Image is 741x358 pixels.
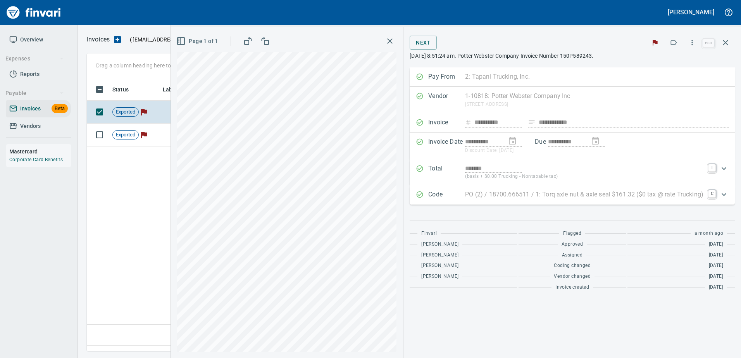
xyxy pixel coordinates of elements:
span: a month ago [694,230,723,238]
span: [PERSON_NAME] [421,273,458,281]
button: Next [410,36,437,50]
span: Flagged [563,230,581,238]
button: More [684,34,701,51]
span: [DATE] [709,273,723,281]
p: [DATE] 8:51:24 am. Potter Webster Company Invoice Number 150P589243. [410,52,735,60]
button: Payable [2,86,67,100]
button: Upload an Invoice [110,35,125,44]
span: Vendor changed [554,273,591,281]
span: Finvari [421,230,437,238]
div: Expand [410,159,735,185]
h5: [PERSON_NAME] [668,8,714,16]
h6: Mastercard [9,147,71,156]
a: InvoicesBeta [6,100,71,117]
span: Next [416,38,431,48]
span: Close invoice [701,33,735,52]
span: Beta [52,104,68,113]
span: Expenses [5,54,64,64]
span: Payable [5,88,64,98]
span: Exported [113,108,138,116]
span: Invoice created [555,284,589,291]
span: Coding changed [554,262,591,270]
span: Page 1 of 1 [178,36,218,46]
a: esc [703,39,714,47]
p: PO (2) / 18700.666511 / 1: Torq axle nut & axle seal $161.32 ($0 tax @ rate Trucking) [465,190,703,199]
nav: breadcrumb [87,35,110,44]
span: Approved [562,241,583,248]
span: Vendors [20,121,41,131]
a: Vendors [6,117,71,135]
span: Exported [113,131,138,139]
span: [PERSON_NAME] [421,251,458,259]
div: Expand [410,185,735,205]
span: Reports [20,69,40,79]
p: ( ) [125,36,223,43]
p: Code [428,190,465,200]
span: Invoices [20,104,41,114]
a: C [708,190,716,198]
button: Unflag [646,34,663,51]
p: Invoices [87,35,110,44]
p: Drag a column heading here to group the table [96,62,210,69]
span: Labels [163,85,180,94]
span: [DATE] [709,284,723,291]
button: Labels [665,34,682,51]
span: [PERSON_NAME] [421,262,458,270]
span: Status [112,85,129,94]
img: Finvari [5,3,63,22]
span: Flagged [139,108,149,115]
span: [DATE] [709,262,723,270]
p: Total [428,164,465,181]
button: [PERSON_NAME] [666,6,716,18]
button: Expenses [2,52,67,66]
span: Assigned [562,251,582,259]
button: Page 1 of 1 [175,34,221,48]
span: Overview [20,35,43,45]
span: [PERSON_NAME] [421,241,458,248]
span: [DATE] [709,241,723,248]
span: Flagged [139,131,149,138]
span: Labels [163,85,190,94]
span: Status [112,85,139,94]
a: Overview [6,31,71,48]
span: [DATE] [709,251,723,259]
a: Reports [6,65,71,83]
a: T [708,164,716,172]
p: (basis + $0.00 Trucking - Nontaxable tax) [465,173,703,181]
span: [EMAIL_ADDRESS][DOMAIN_NAME] [132,36,221,43]
a: Corporate Card Benefits [9,157,63,162]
